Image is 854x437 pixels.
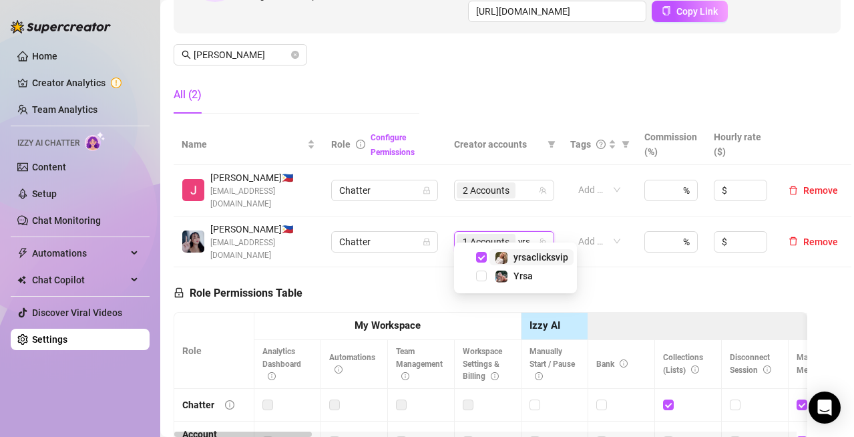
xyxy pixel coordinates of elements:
[495,252,507,264] img: yrsaclicksvip
[268,372,276,380] span: info-circle
[174,285,302,301] h5: Role Permissions Table
[174,124,323,165] th: Name
[225,400,234,410] span: info-circle
[730,353,771,375] span: Disconnect Session
[339,180,430,200] span: Chatter
[17,137,79,150] span: Izzy AI Chatter
[32,104,97,115] a: Team Analytics
[182,137,304,152] span: Name
[174,313,254,389] th: Role
[529,347,575,382] span: Manually Start / Pause
[423,186,431,194] span: lock
[335,366,343,374] span: info-circle
[32,188,57,199] a: Setup
[396,347,443,382] span: Team Management
[194,47,288,62] input: Search members
[803,185,838,196] span: Remove
[797,353,842,375] span: Mass Message
[401,372,409,380] span: info-circle
[17,248,28,259] span: thunderbolt
[789,237,798,246] span: delete
[663,353,703,375] span: Collections (Lists)
[32,72,139,94] a: Creator Analytics exclamation-circle
[457,234,515,250] span: 1 Accounts
[463,183,509,198] span: 2 Accounts
[210,170,315,185] span: [PERSON_NAME] 🇵🇭
[491,372,499,380] span: info-circle
[182,231,204,253] img: JULIE-ANN PORTISTAD
[706,124,775,165] th: Hourly rate ($)
[182,50,191,59] span: search
[548,140,556,148] span: filter
[454,137,542,152] span: Creator accounts
[513,252,568,263] span: yrsaclicksvip
[783,182,843,198] button: Remove
[620,359,628,368] span: info-circle
[789,186,798,195] span: delete
[291,51,299,59] button: close-circle
[596,140,606,149] span: question-circle
[570,137,591,152] span: Tags
[809,392,841,424] div: Open Intercom Messenger
[355,319,421,331] strong: My Workspace
[32,334,67,345] a: Settings
[463,347,502,382] span: Workspace Settings & Billing
[85,132,105,151] img: AI Chatter
[32,215,101,226] a: Chat Monitoring
[539,186,547,194] span: team
[539,238,547,246] span: team
[174,287,184,298] span: lock
[17,275,26,285] img: Chat Copilot
[423,238,431,246] span: lock
[371,133,415,157] a: Configure Permissions
[495,271,507,283] img: Yrsa
[783,234,843,250] button: Remove
[262,347,301,382] span: Analytics Dashboard
[463,235,509,249] span: 1 Accounts
[476,271,487,281] span: Select tree node
[329,353,375,375] span: Automations
[32,162,66,172] a: Content
[182,179,204,201] img: Julie Portistad
[662,6,671,15] span: copy
[339,232,430,252] span: Chatter
[513,271,533,281] span: Yrsa
[545,134,558,154] span: filter
[636,124,706,165] th: Commission (%)
[476,252,487,263] span: Select tree node
[210,185,315,210] span: [EMAIL_ADDRESS][DOMAIN_NAME]
[676,6,718,17] span: Copy Link
[619,134,632,154] span: filter
[457,182,515,198] span: 2 Accounts
[331,139,351,150] span: Role
[210,237,315,262] span: [EMAIL_ADDRESS][DOMAIN_NAME]
[210,222,315,237] span: [PERSON_NAME] 🇵🇭
[356,140,365,149] span: info-circle
[691,366,699,374] span: info-circle
[622,140,630,148] span: filter
[32,307,122,318] a: Discover Viral Videos
[32,51,57,61] a: Home
[596,359,628,369] span: Bank
[32,243,127,264] span: Automations
[32,269,127,291] span: Chat Copilot
[803,237,838,247] span: Remove
[763,366,771,374] span: info-circle
[11,20,111,33] img: logo-BBDzfeDw.svg
[535,372,543,380] span: info-circle
[652,1,728,22] button: Copy Link
[174,87,202,103] div: All (2)
[529,319,560,331] strong: Izzy AI
[182,398,214,412] div: Chatter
